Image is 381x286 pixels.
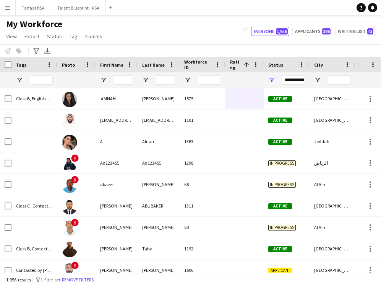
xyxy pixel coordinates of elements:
input: First Name Filter Input [114,75,133,85]
img: A Afnan [62,135,77,150]
button: Open Filter Menu [142,77,149,83]
div: 1575 [180,88,225,109]
div: Aa123455 [138,152,180,173]
div: [PERSON_NAME] [138,217,180,238]
span: 43 [367,28,373,34]
div: [PERSON_NAME] [138,88,180,109]
button: Open Filter Menu [16,77,23,83]
div: Al Ain [310,217,355,238]
div: Afnan [138,131,180,152]
div: 68 [180,174,225,195]
span: City [314,62,323,68]
div: [PERSON_NAME] [96,238,138,259]
span: Active [268,246,292,252]
span: Status [268,62,283,68]
span: Photo [62,62,75,68]
div: Aa123455 [96,152,138,173]
span: View [6,33,17,40]
button: Tarfaat KSA [16,0,51,15]
span: 1,956 [276,28,288,34]
span: In progress [268,160,296,166]
img: 3khaled7@gmail.com 3khaled7@gmail.com [62,113,77,129]
button: Open Filter Menu [100,77,107,83]
div: الرياض [310,152,355,173]
div: 1383 [180,131,225,152]
div: [PERSON_NAME] [96,217,138,238]
div: [GEOGRAPHIC_DATA] [310,260,355,281]
img: Aa123455 Aa123455 [62,156,77,172]
button: Open Filter Menu [184,77,191,83]
span: Export [24,33,39,40]
div: [GEOGRAPHIC_DATA] [310,88,355,109]
div: 1192 [180,238,225,259]
div: 1298 [180,152,225,173]
a: Tag [66,31,81,41]
button: Waiting list43 [335,27,375,36]
div: 50 [180,217,225,238]
img: ‏ AMNAH IDRIS [62,92,77,107]
div: 1606 [180,260,225,281]
span: ! [71,261,79,269]
button: Remove filters [60,276,95,284]
div: A [96,131,138,152]
span: Comms [85,33,102,40]
span: In progress [268,225,296,230]
div: Class B, English Speaker [11,88,57,109]
button: Open Filter Menu [314,77,321,83]
span: Active [268,203,292,209]
img: Abdallah Alfaraj [62,263,77,279]
div: ‏ AMNAH [96,88,138,109]
span: Applicant [268,268,292,273]
span: Active [268,96,292,102]
span: Tags [16,62,26,68]
span: ! [71,176,79,183]
span: Active [268,139,292,145]
span: Workforce ID [184,59,212,70]
span: Last Name [142,62,165,68]
div: [EMAIL_ADDRESS][DOMAIN_NAME] [96,109,138,131]
span: Active [268,118,292,123]
span: 1 filter set [41,277,60,283]
div: Al Ain [310,174,355,195]
img: abazer sidahmed Mohammed [62,178,77,193]
input: Last Name Filter Input [156,75,175,85]
span: My Workforce [6,18,62,30]
div: abazer [96,174,138,195]
img: Abdalla Kamal [62,221,77,236]
input: Tags Filter Input [30,75,53,85]
img: Abdalla Taha [62,242,77,257]
div: Taha [138,238,180,259]
span: ! [71,219,79,226]
div: Class C , Contacted by [PERSON_NAME] , [DEMOGRAPHIC_DATA] [11,195,57,216]
div: [GEOGRAPHIC_DATA] [310,195,355,216]
span: ! [71,154,79,162]
div: [EMAIL_ADDRESS][DOMAIN_NAME] [138,109,180,131]
a: Export [21,31,42,41]
div: 1101 [180,109,225,131]
span: Tag [70,33,78,40]
div: [PERSON_NAME] [96,195,138,216]
div: [PERSON_NAME] [138,260,180,281]
div: Jeddah [310,131,355,152]
span: Rating [230,59,241,70]
a: Comms [82,31,105,41]
div: Class B, Contacted by [PERSON_NAME] , English Speaker , [DEMOGRAPHIC_DATA] [11,238,57,259]
div: 1311 [180,195,225,216]
span: First Name [100,62,123,68]
span: Status [47,33,62,40]
span: 386 [322,28,331,34]
div: [PERSON_NAME] [138,174,180,195]
a: View [3,31,20,41]
app-action-btn: Advanced filters [32,46,41,56]
span: In progress [268,182,296,188]
div: [GEOGRAPHIC_DATA] [310,109,355,131]
a: Status [44,31,65,41]
input: City Filter Input [328,75,351,85]
img: ABDALLA ABUBAKER [62,199,77,214]
input: Workforce ID Filter Input [198,75,221,85]
button: Open Filter Menu [268,77,275,83]
div: [PERSON_NAME] [96,260,138,281]
app-action-btn: Export XLSX [43,46,52,56]
button: Talent Blueprint - KSA [51,0,106,15]
div: Contacted by [PERSON_NAME] , To be interviewed [11,260,57,281]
